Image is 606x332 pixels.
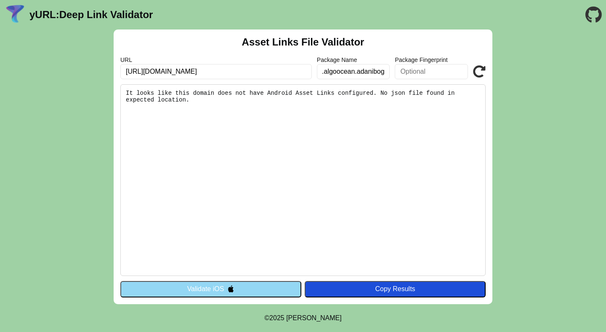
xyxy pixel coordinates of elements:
[4,4,26,26] img: yURL Logo
[309,285,481,293] div: Copy Results
[317,56,390,63] label: Package Name
[29,9,153,21] a: yURL:Deep Link Validator
[120,56,312,63] label: URL
[227,285,234,292] img: appleIcon.svg
[286,314,342,321] a: Michael Ibragimchayev's Personal Site
[120,281,301,297] button: Validate iOS
[242,36,364,48] h2: Asset Links File Validator
[317,64,390,79] input: Optional
[120,64,312,79] input: Required
[395,56,468,63] label: Package Fingerprint
[305,281,486,297] button: Copy Results
[269,314,284,321] span: 2025
[120,84,486,276] pre: It looks like this domain does not have Android Asset Links configured. No json file found in exp...
[395,64,468,79] input: Optional
[264,304,341,332] footer: ©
